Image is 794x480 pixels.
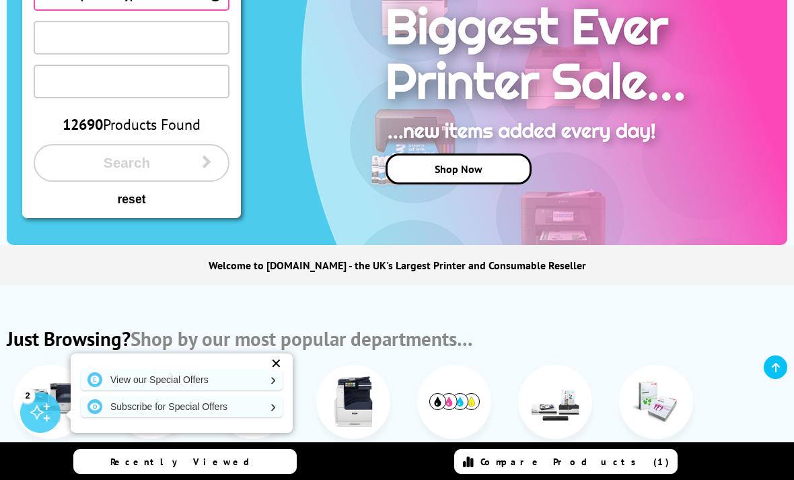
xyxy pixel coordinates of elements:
[131,326,472,351] span: Shop by our most popular departments…
[619,365,693,462] a: Printer Paper Printer Paper
[34,192,229,207] button: reset
[52,155,202,171] span: Search
[73,449,297,474] a: Recently Viewed
[429,393,480,410] img: Ink and Toner Cartridges
[34,115,229,134] div: Products Found
[480,456,670,468] span: Compare Products (1)
[20,388,35,403] div: 2
[26,376,76,427] img: Laser Printers
[316,365,390,462] a: A3 Printers A3 Printers
[209,259,586,272] h1: Welcome to [DOMAIN_NAME] - the UK's Largest Printer and Consumable Reseller
[530,376,581,427] img: Scanners
[7,326,472,351] div: Just Browsing?
[386,153,532,184] a: Shop Now
[81,369,283,390] a: View our Special Offers
[81,396,283,417] a: Subscribe for Special Offers
[454,449,678,474] a: Compare Products (1)
[518,365,592,462] a: Scanners Scanners
[328,376,379,427] img: A3 Printers
[417,365,491,476] a: Ink and Toner Cartridges Ink & Toner Cartridges
[631,376,682,427] img: Printer Paper
[266,354,285,373] div: ✕
[34,144,229,182] button: Search
[110,456,263,468] span: Recently Viewed
[63,115,103,134] span: 12690
[13,365,87,462] a: Laser Printers Laser Printers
